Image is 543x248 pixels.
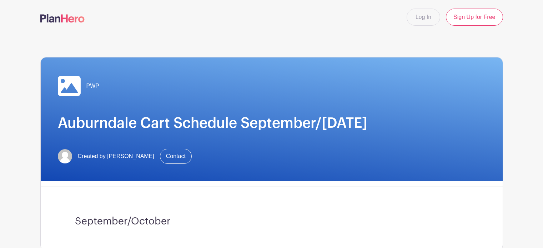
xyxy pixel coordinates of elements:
[75,216,468,228] h3: September/October
[78,152,154,161] span: Created by [PERSON_NAME]
[160,149,192,164] a: Contact
[58,149,72,163] img: default-ce2991bfa6775e67f084385cd625a349d9dcbb7a52a09fb2fda1e96e2d18dcdb.png
[407,9,440,26] a: Log In
[86,82,99,90] span: PWP
[40,14,85,22] img: logo-507f7623f17ff9eddc593b1ce0a138ce2505c220e1c5a4e2b4648c50719b7d32.svg
[58,115,486,132] h1: Auburndale Cart Schedule September/[DATE]
[446,9,503,26] a: Sign Up for Free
